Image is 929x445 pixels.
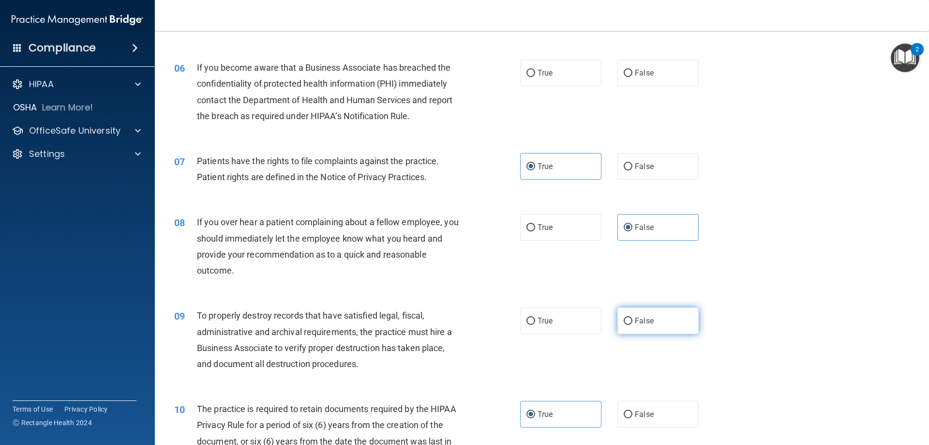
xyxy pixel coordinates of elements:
input: False [624,411,632,418]
p: Settings [29,148,65,160]
input: False [624,70,632,77]
a: HIPAA [12,78,141,90]
span: True [538,162,553,171]
span: 08 [174,217,185,229]
span: 06 [174,62,185,74]
span: Ⓒ Rectangle Health 2024 [13,418,92,428]
span: True [538,223,553,232]
span: True [538,410,553,419]
span: Patients have the rights to file complaints against the practice. Patient rights are defined in t... [197,156,439,182]
a: Terms of Use [13,404,53,414]
a: Privacy Policy [64,404,108,414]
a: OfficeSafe University [12,125,141,137]
span: True [538,316,553,325]
input: True [526,70,535,77]
p: OfficeSafe University [29,125,120,137]
div: 2 [915,49,919,62]
span: If you over hear a patient complaining about a fellow employee, you should immediately let the em... [197,217,459,276]
p: HIPAA [29,78,54,90]
span: If you become aware that a Business Associate has breached the confidentiality of protected healt... [197,62,452,121]
input: False [624,318,632,325]
span: 10 [174,404,185,415]
input: False [624,224,632,231]
a: Settings [12,148,141,160]
span: False [635,68,654,77]
p: Learn More! [42,102,93,113]
span: To properly destroy records that have satisfied legal, fiscal, administrative and archival requir... [197,310,452,369]
p: OSHA [13,102,37,113]
input: True [526,318,535,325]
span: False [635,410,654,419]
input: True [526,411,535,418]
h4: Compliance [29,41,96,55]
input: True [526,163,535,170]
input: True [526,224,535,231]
span: 07 [174,156,185,168]
span: False [635,316,654,325]
button: Open Resource Center, 2 new notifications [891,44,919,72]
span: 09 [174,310,185,322]
span: False [635,223,654,232]
span: True [538,68,553,77]
input: False [624,163,632,170]
img: PMB logo [12,10,143,30]
span: False [635,162,654,171]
